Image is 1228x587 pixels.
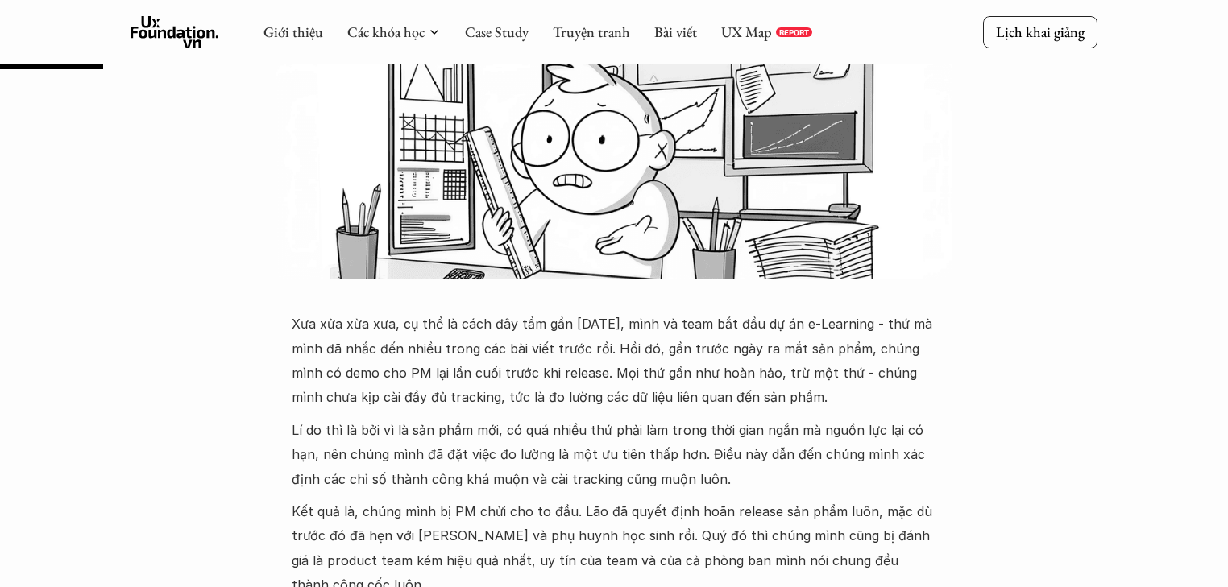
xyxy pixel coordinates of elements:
[654,23,697,41] a: Bài viết
[996,23,1085,41] p: Lịch khai giảng
[465,23,529,41] a: Case Study
[292,312,936,410] p: Xưa xửa xừa xưa, cụ thể là cách đây tầm gần [DATE], mình và team bắt đầu dự án e-Learning - thứ m...
[776,27,812,37] a: REPORT
[263,23,323,41] a: Giới thiệu
[779,27,809,37] p: REPORT
[292,418,936,491] p: Lí do thì là bởi vì là sản phẩm mới, có quá nhiều thứ phải làm trong thời gian ngắn mà nguồn lực ...
[721,23,772,41] a: UX Map
[983,16,1097,48] a: Lịch khai giảng
[347,23,425,41] a: Các khóa học
[553,23,630,41] a: Truyện tranh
